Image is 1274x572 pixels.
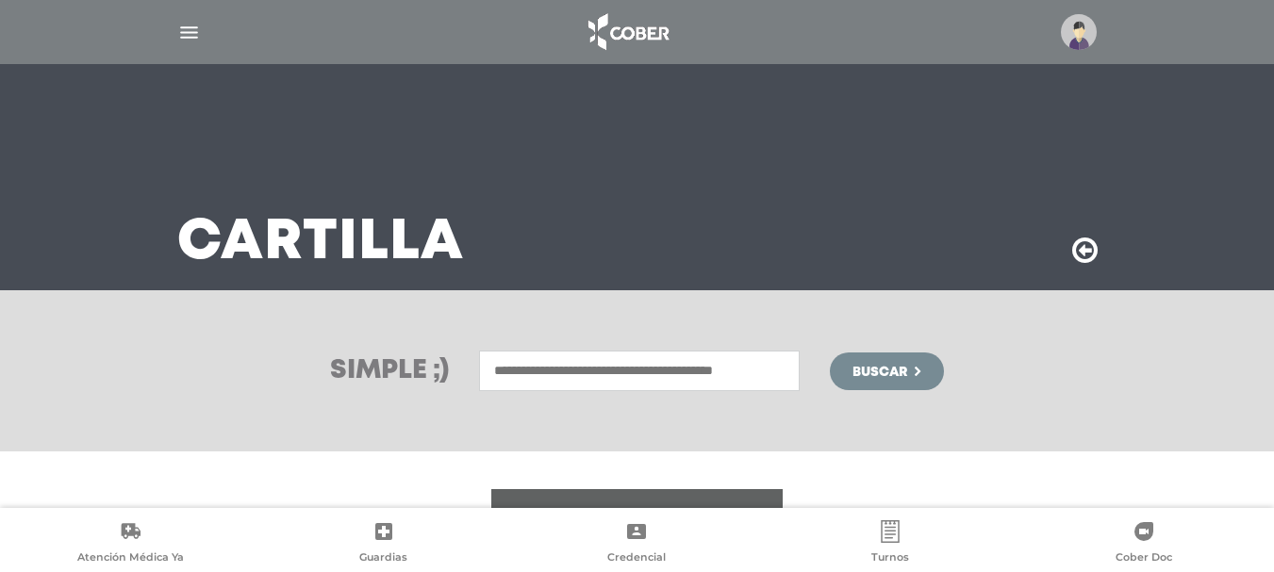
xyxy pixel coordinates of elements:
[77,550,184,567] span: Atención Médica Ya
[578,9,677,55] img: logo_cober_home-white.png
[764,520,1018,568] a: Turnos
[177,219,464,268] h3: Cartilla
[4,520,257,568] a: Atención Médica Ya
[359,550,407,567] span: Guardias
[1061,14,1097,50] img: profile-placeholder.svg
[852,366,907,379] span: Buscar
[1017,520,1270,568] a: Cober Doc
[871,550,909,567] span: Turnos
[607,550,666,567] span: Credencial
[177,21,201,44] img: Cober_menu-lines-white.svg
[257,520,511,568] a: Guardias
[1116,550,1172,567] span: Cober Doc
[510,520,764,568] a: Credencial
[830,352,943,390] button: Buscar
[330,358,449,384] h3: Simple ;)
